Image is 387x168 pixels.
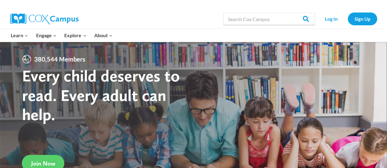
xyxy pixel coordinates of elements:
[64,31,86,39] span: Explore
[318,13,345,25] a: Log In
[94,31,113,39] span: About
[348,13,377,25] a: Sign Up
[32,54,88,64] span: 380,544 Members
[10,13,79,24] img: Cox Campus
[31,160,55,167] span: Join Now
[223,13,315,25] input: Search Cox Campus
[11,31,28,39] span: Learn
[318,13,377,25] nav: Secondary Navigation
[7,29,117,42] nav: Primary Navigation
[22,66,180,124] strong: Every child deserves to read. Every adult can help.
[36,31,57,39] span: Engage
